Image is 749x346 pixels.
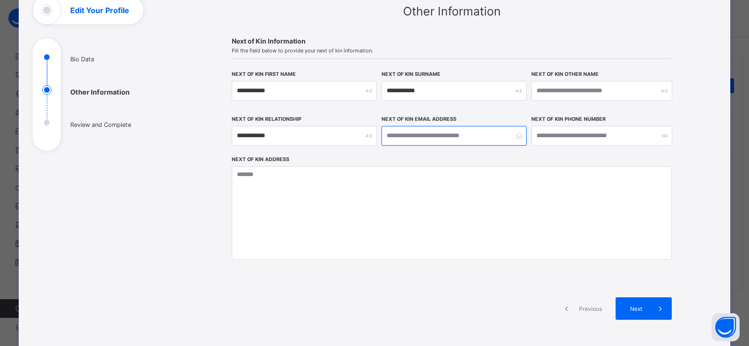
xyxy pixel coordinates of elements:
span: Other Information [403,4,501,18]
label: Next of Kin Address [232,156,289,162]
label: Next of Kin Surname [382,71,441,77]
h1: Edit Your Profile [70,7,129,14]
span: Next [623,305,649,312]
label: Next of Kin Email Address [382,116,456,122]
button: Open asap [712,313,740,341]
label: Next of Kin Other Name [531,71,599,77]
label: Next of Kin First Name [232,71,296,77]
span: Previous [578,305,603,312]
span: Fill the field below to provide your next of kin information. [232,47,672,54]
label: Next of Kin Phone Number [531,116,606,122]
label: Next of Kin Relationship [232,116,301,122]
span: Next of Kin Information [232,37,672,45]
